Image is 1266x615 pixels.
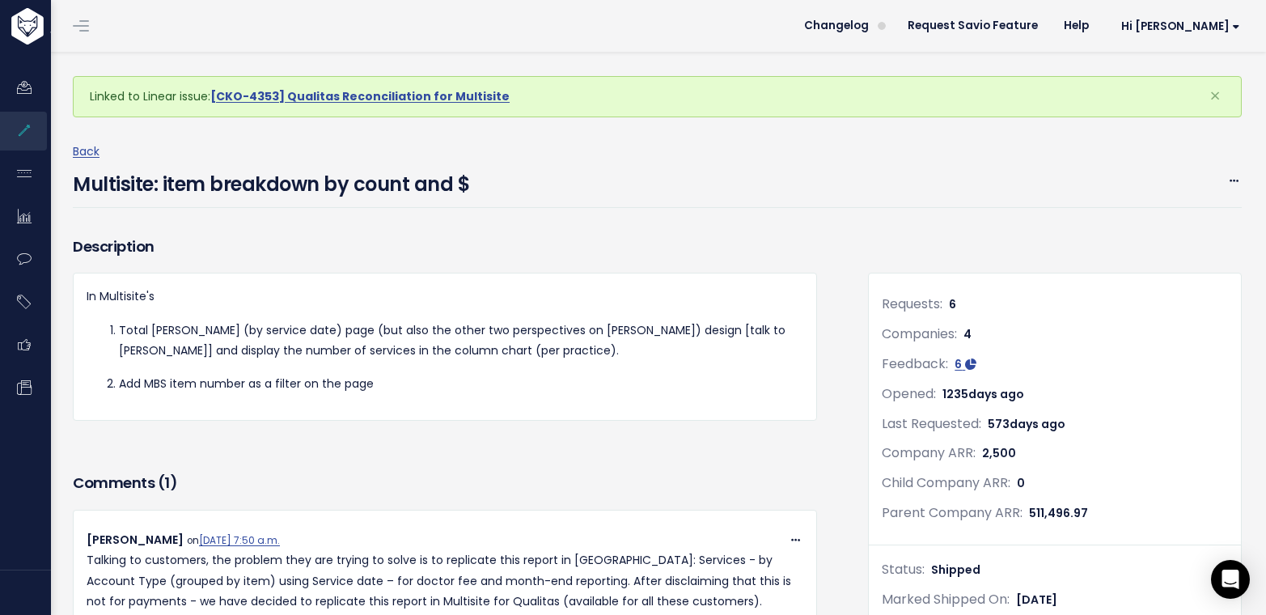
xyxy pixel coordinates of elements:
h3: Description [73,235,817,258]
span: Requests: [882,295,942,313]
button: Close [1193,77,1237,116]
p: Talking to customers, the problem they are trying to solve is to replicate this report in [GEOGRA... [87,550,803,612]
span: × [1209,83,1221,109]
span: on [187,534,280,547]
span: Opened: [882,384,936,403]
span: Child Company ARR: [882,473,1010,492]
a: 6 [955,356,976,372]
span: 2,500 [982,445,1016,461]
span: Last Requested: [882,414,981,433]
span: days ago [968,386,1024,402]
span: Feedback: [882,354,948,373]
a: [DATE] 7:50 a.m. [199,534,280,547]
a: [CKO-4353] Qualitas Reconciliation for Multisite [210,88,510,104]
h4: Multisite: item breakdown by count and $ [73,162,470,199]
span: Companies: [882,324,957,343]
span: Parent Company ARR: [882,503,1023,522]
a: Back [73,143,100,159]
div: Linked to Linear issue: [73,76,1242,117]
p: Total [PERSON_NAME] (by service date) page (but also the other two perspectives on [PERSON_NAME])... [119,320,803,361]
a: Hi [PERSON_NAME] [1102,14,1253,39]
span: Changelog [804,20,869,32]
span: Shipped [931,562,980,578]
a: Request Savio Feature [895,14,1051,38]
span: 4 [963,326,972,342]
span: Company ARR: [882,443,976,462]
span: Marked Shipped On: [882,590,1010,609]
span: 0 [1017,475,1025,491]
h3: Comments ( ) [73,472,817,494]
span: 6 [955,356,962,372]
p: Add MBS item number as a filter on the page [119,374,803,394]
span: [PERSON_NAME] [87,532,184,548]
div: Open Intercom Messenger [1211,560,1250,599]
span: Hi [PERSON_NAME] [1121,20,1240,32]
span: 1235 [942,386,1024,402]
span: 573 [988,416,1065,432]
span: 6 [949,296,956,312]
a: Help [1051,14,1102,38]
span: [DATE] [1016,592,1057,608]
span: days ago [1010,416,1065,432]
span: 511,496.97 [1029,505,1088,521]
span: 1 [164,473,170,493]
p: In Multisite's [87,286,803,307]
span: Status: [882,560,925,579]
img: logo-white.9d6f32f41409.svg [7,8,133,45]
